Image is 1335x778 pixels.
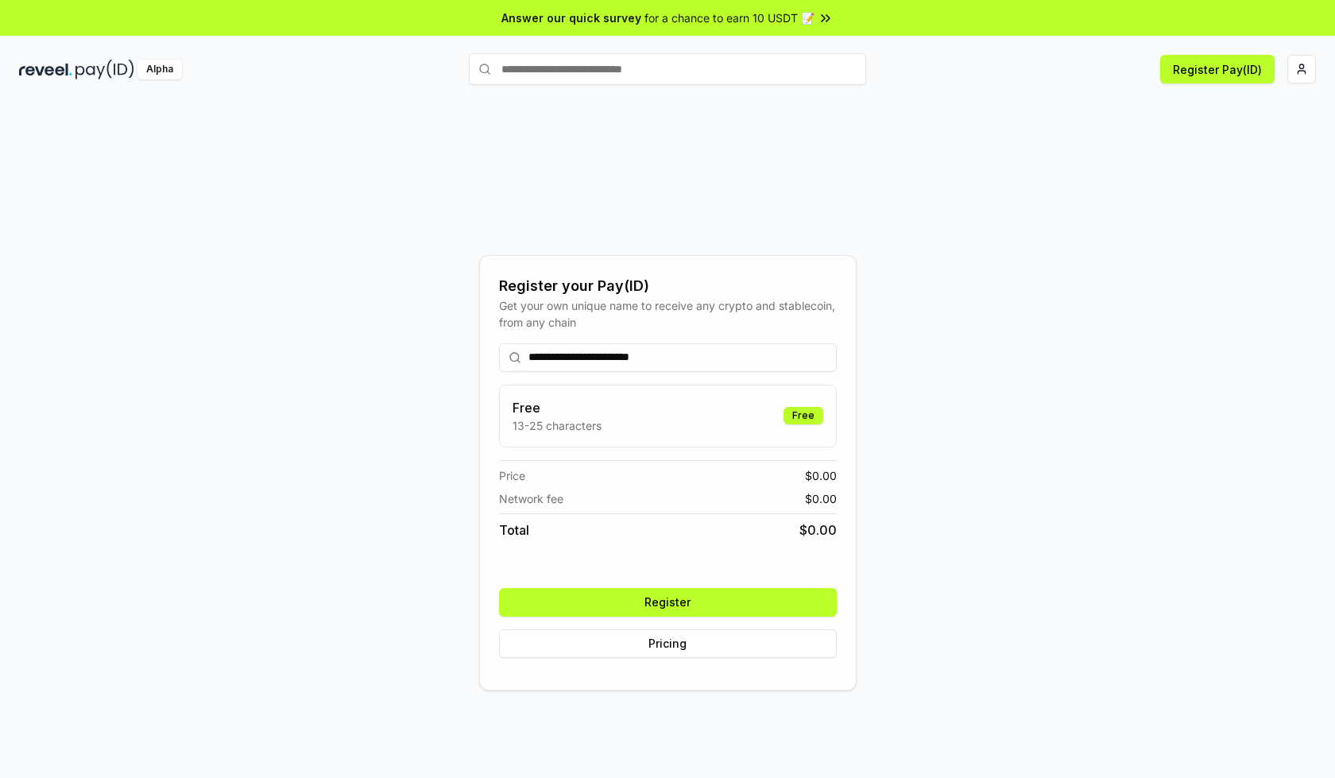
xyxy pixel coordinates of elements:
span: Total [499,521,529,540]
img: pay_id [75,60,134,79]
span: $ 0.00 [805,490,837,507]
h3: Free [513,398,602,417]
button: Pricing [499,629,837,658]
div: Alpha [137,60,182,79]
span: Network fee [499,490,563,507]
div: Get your own unique name to receive any crypto and stablecoin, from any chain [499,297,837,331]
span: Price [499,467,525,484]
button: Register [499,588,837,617]
div: Register your Pay(ID) [499,275,837,297]
button: Register Pay(ID) [1160,55,1275,83]
img: reveel_dark [19,60,72,79]
span: for a chance to earn 10 USDT 📝 [644,10,815,26]
span: $ 0.00 [805,467,837,484]
div: Free [784,407,823,424]
p: 13-25 characters [513,417,602,434]
span: $ 0.00 [799,521,837,540]
span: Answer our quick survey [501,10,641,26]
